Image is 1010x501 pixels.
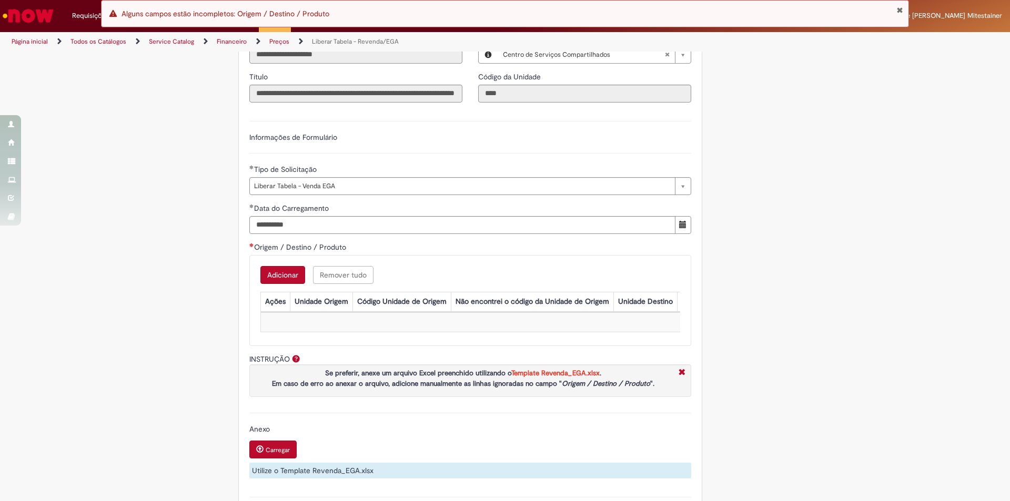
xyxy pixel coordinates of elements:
[352,292,451,311] th: Código Unidade de Origem
[122,9,329,18] span: Alguns campos estão incompletos: Origem / Destino / Produto
[249,85,462,103] input: Título
[8,32,665,52] ul: Trilhas de página
[503,46,664,63] span: Centro de Serviços Compartilhados
[613,292,677,311] th: Unidade Destino
[254,242,348,252] span: Origem / Destino / Produto
[260,292,290,311] th: Ações
[254,178,670,195] span: Liberar Tabela - Venda EGA
[312,37,399,46] a: Liberar Tabela - Revenda/EGA
[149,37,194,46] a: Service Catalog
[249,243,254,247] span: Necessários
[511,369,600,377] span: Template Revenda_EGA.xlsx
[72,11,109,21] span: Requisições
[249,71,270,82] label: Somente leitura - Título
[478,71,543,82] label: Somente leitura - Código da Unidade
[249,132,337,142] label: Informações de Formulário
[479,46,498,63] button: Local, Visualizar este registro Centro de Serviços Compartilhados
[249,463,691,478] div: Utilize o Template Revenda_EGA.xlsx
[562,379,650,388] em: Origem / Destino / Produto
[290,354,302,363] span: Ajuda para INSTRUÇÃO
[498,46,691,63] a: Centro de Serviços CompartilhadosLimpar campo Local
[325,369,601,377] span: Se preferir, anexe um arquivo Excel preenchido utilizando o .
[249,441,297,458] button: Carregar anexo de Anexo
[290,292,352,311] th: Unidade Origem
[896,6,903,14] button: Fechar Notificação
[249,46,462,64] input: Email
[249,216,675,234] input: Data do Carregamento 02 October 2025 Thursday
[676,367,688,379] i: Fechar More information Por question_instrucao
[677,292,776,311] th: Código Unidade de Destino
[269,37,289,46] a: Preços
[260,266,305,284] button: Add a row for Origem / Destino / Produto
[249,354,290,364] label: INSTRUÇÃO
[249,165,254,169] span: Obrigatório Preenchido
[70,37,126,46] a: Todos os Catálogos
[891,11,1002,20] span: Dyane [PERSON_NAME] Mitestainer
[1,5,55,26] img: ServiceNow
[272,379,654,388] span: Em caso de erro ao anexar o arquivo, adicione manualmente as linhas ignoradas no campo " ".
[217,37,247,46] a: Financeiro
[249,204,254,208] span: Obrigatório Preenchido
[659,46,675,63] abbr: Limpar campo Local
[254,203,331,213] span: Data do Carregamento
[254,165,319,174] span: Tipo de Solicitação
[478,85,691,103] input: Código da Unidade
[675,216,691,234] button: Mostrar calendário para Data do Carregamento
[12,37,48,46] a: Página inicial
[249,424,272,434] span: Anexo
[266,446,290,454] small: Carregar
[451,292,613,311] th: Não encontrei o código da Unidade de Origem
